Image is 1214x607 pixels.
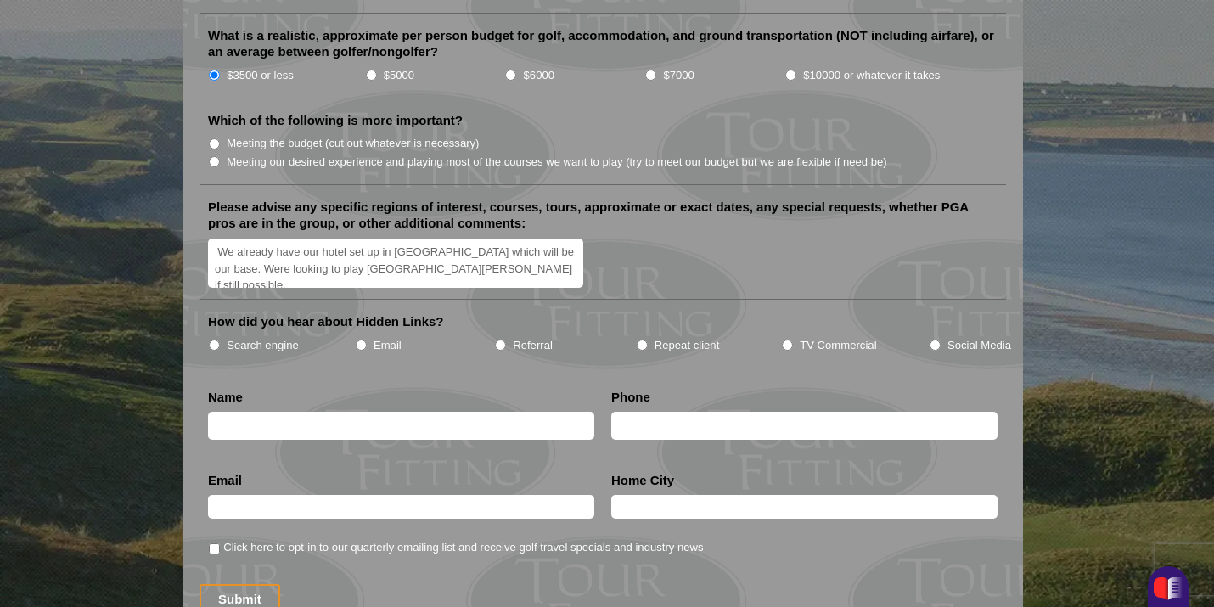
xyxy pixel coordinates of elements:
label: Home City [611,472,674,489]
label: $7000 [663,67,694,84]
label: Search engine [227,337,299,354]
label: Meeting the budget (cut out whatever is necessary) [227,135,479,152]
label: $5000 [384,67,414,84]
label: Click here to opt-in to our quarterly emailing list and receive golf travel specials and industry... [223,539,703,556]
label: Please advise any specific regions of interest, courses, tours, approximate or exact dates, any s... [208,199,998,232]
label: Which of the following is more important? [208,112,463,129]
label: $10000 or whatever it takes [803,67,940,84]
label: TV Commercial [800,337,876,354]
label: Repeat client [655,337,720,354]
label: What is a realistic, approximate per person budget for golf, accommodation, and ground transporta... [208,27,998,60]
label: Meeting our desired experience and playing most of the courses we want to play (try to meet our b... [227,154,887,171]
label: How did you hear about Hidden Links? [208,313,444,330]
label: Phone [611,389,650,406]
label: Email [374,337,402,354]
label: Social Media [947,337,1011,354]
label: Name [208,389,243,406]
label: $3500 or less [227,67,294,84]
label: $6000 [524,67,554,84]
label: Referral [513,337,553,354]
label: Email [208,472,242,489]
